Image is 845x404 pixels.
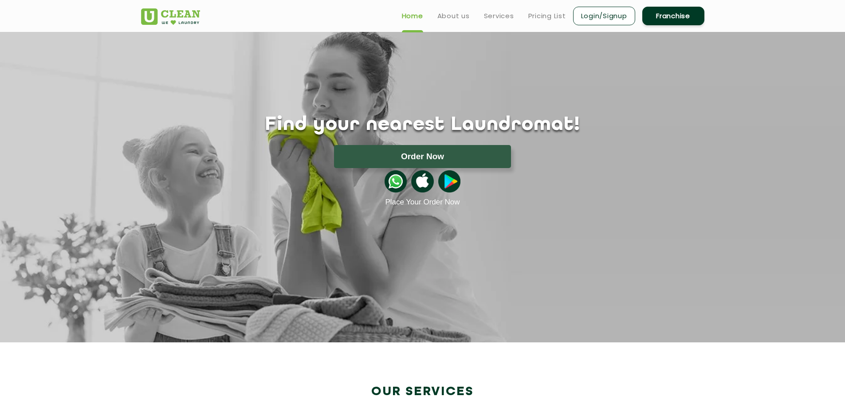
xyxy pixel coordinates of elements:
img: playstoreicon.png [438,170,460,192]
img: apple-icon.png [411,170,433,192]
button: Order Now [334,145,511,168]
a: Pricing List [528,11,566,21]
img: UClean Laundry and Dry Cleaning [141,8,200,25]
a: Services [484,11,514,21]
img: whatsappicon.png [385,170,407,192]
a: Login/Signup [573,7,635,25]
h2: Our Services [141,384,704,399]
a: Home [402,11,423,21]
h1: Find your nearest Laundromat! [134,114,711,136]
a: Place Your Order Now [385,198,460,207]
a: About us [437,11,470,21]
a: Franchise [642,7,704,25]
